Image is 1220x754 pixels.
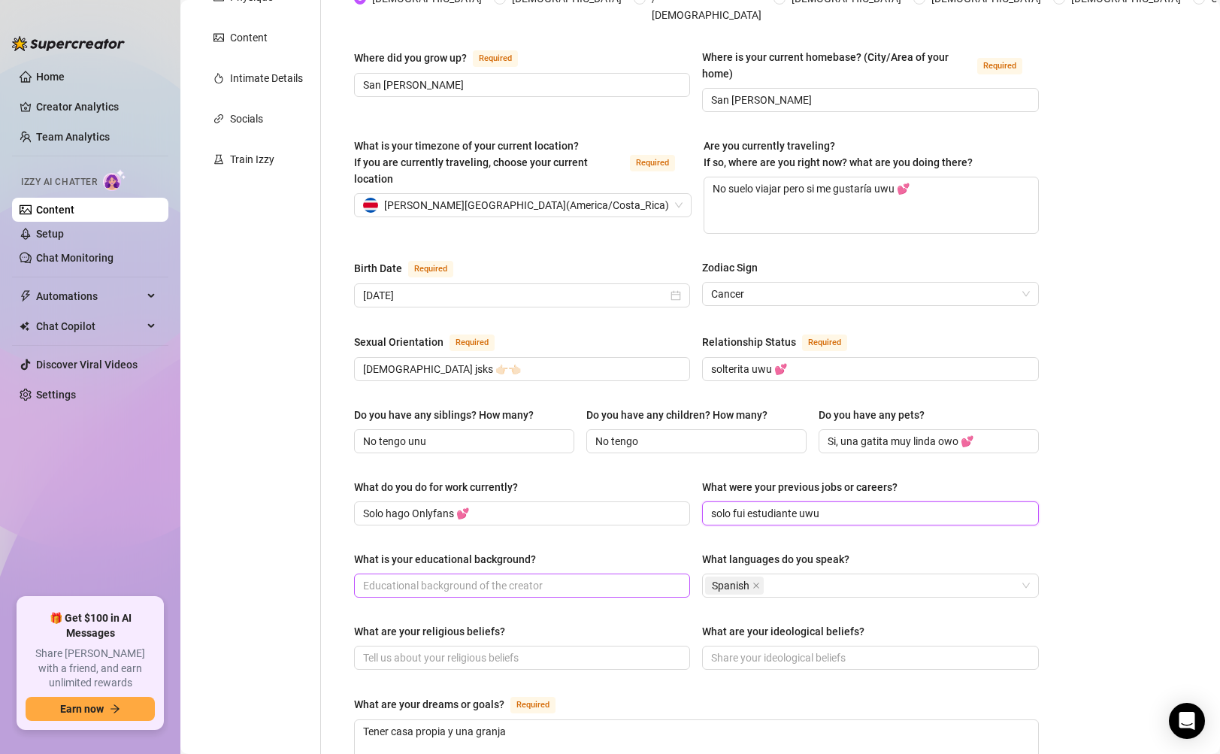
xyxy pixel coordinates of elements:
[354,334,443,350] div: Sexual Orientation
[213,114,224,124] span: link
[26,611,155,640] span: 🎁 Get $100 in AI Messages
[586,407,767,423] div: Do you have any children? How many?
[977,58,1022,74] span: Required
[213,32,224,43] span: picture
[354,260,402,277] div: Birth Date
[702,551,849,568] div: What languages do you speak?
[384,194,669,217] span: [PERSON_NAME][GEOGRAPHIC_DATA] ( America/Costa_Rica )
[213,154,224,165] span: experiment
[702,479,898,495] div: What were your previous jobs or careers?
[702,49,1038,82] label: Where is your current homebase? (City/Area of your home)
[36,389,76,401] a: Settings
[354,259,470,277] label: Birth Date
[711,505,1026,522] input: What were your previous jobs or careers?
[702,623,864,640] div: What are your ideological beliefs?
[36,359,138,371] a: Discover Viral Videos
[110,704,120,714] span: arrow-right
[363,361,678,377] input: Sexual Orientation
[704,177,1038,233] textarea: No suelo viajar pero si me gustaría uwu 💕
[354,50,467,66] div: Where did you grow up?
[1169,703,1205,739] div: Open Intercom Messenger
[702,479,908,495] label: What were your previous jobs or careers?
[363,433,562,450] input: Do you have any siblings? How many?
[354,407,534,423] div: Do you have any siblings? How many?
[213,73,224,83] span: fire
[702,551,860,568] label: What languages do you speak?
[702,259,768,276] label: Zodiac Sign
[20,321,29,332] img: Chat Copilot
[712,577,749,594] span: Spanish
[36,204,74,216] a: Content
[354,49,534,67] label: Where did you grow up?
[450,335,495,351] span: Required
[354,695,572,713] label: What are your dreams or goals?
[36,95,156,119] a: Creator Analytics
[702,49,970,82] div: Where is your current homebase? (City/Area of your home)
[363,650,678,666] input: What are your religious beliefs?
[711,92,1026,108] input: Where is your current homebase? (City/Area of your home)
[363,198,378,213] img: cr
[702,334,796,350] div: Relationship Status
[408,261,453,277] span: Required
[26,697,155,721] button: Earn nowarrow-right
[819,407,935,423] label: Do you have any pets?
[595,433,795,450] input: Do you have any children? How many?
[711,361,1026,377] input: Relationship Status
[704,140,973,168] span: Are you currently traveling? If so, where are you right now? what are you doing there?
[363,577,678,594] input: What is your educational background?
[36,131,110,143] a: Team Analytics
[354,333,511,351] label: Sexual Orientation
[752,582,760,589] span: close
[354,479,518,495] div: What do you do for work currently?
[354,407,544,423] label: Do you have any siblings? How many?
[103,169,126,191] img: AI Chatter
[767,577,770,595] input: What languages do you speak?
[36,252,114,264] a: Chat Monitoring
[819,407,925,423] div: Do you have any pets?
[354,140,588,185] span: What is your timezone of your current location? If you are currently traveling, choose your curre...
[702,259,758,276] div: Zodiac Sign
[12,36,125,51] img: logo-BBDzfeDw.svg
[711,283,1029,305] span: Cancer
[230,70,303,86] div: Intimate Details
[702,333,864,351] label: Relationship Status
[36,71,65,83] a: Home
[711,650,1026,666] input: What are your ideological beliefs?
[36,314,143,338] span: Chat Copilot
[702,623,875,640] label: What are your ideological beliefs?
[21,175,97,189] span: Izzy AI Chatter
[354,623,516,640] label: What are your religious beliefs?
[586,407,778,423] label: Do you have any children? How many?
[705,577,764,595] span: Spanish
[354,551,546,568] label: What is your educational background?
[230,151,274,168] div: Train Izzy
[510,697,556,713] span: Required
[630,155,675,171] span: Required
[363,287,668,304] input: Birth Date
[230,29,268,46] div: Content
[354,623,505,640] div: What are your religious beliefs?
[60,703,104,715] span: Earn now
[36,284,143,308] span: Automations
[363,505,678,522] input: What do you do for work currently?
[36,228,64,240] a: Setup
[354,696,504,713] div: What are your dreams or goals?
[363,77,678,93] input: Where did you grow up?
[26,647,155,691] span: Share [PERSON_NAME] with a friend, and earn unlimited rewards
[828,433,1027,450] input: Do you have any pets?
[20,290,32,302] span: thunderbolt
[354,479,528,495] label: What do you do for work currently?
[473,50,518,67] span: Required
[802,335,847,351] span: Required
[230,111,263,127] div: Socials
[354,551,536,568] div: What is your educational background?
